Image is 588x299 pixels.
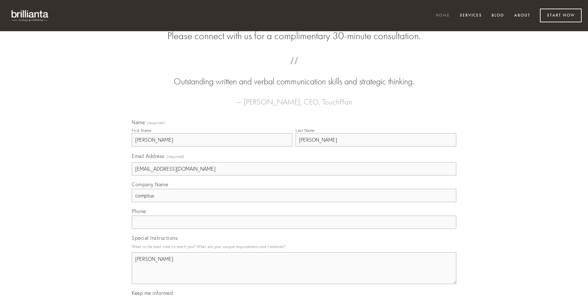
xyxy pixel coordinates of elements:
[487,11,508,21] a: Blog
[132,290,173,296] span: Keep me informed
[510,11,535,21] a: About
[132,30,456,42] h2: Please connect with us for a complimentary 30-minute consultation.
[432,11,454,21] a: Home
[132,128,151,133] div: First Name
[132,235,178,241] span: Special Instructions
[132,242,456,251] p: What is the best time to reach you? What are your unique requirements and timelines?
[167,152,185,161] span: (required)
[540,9,582,22] a: Start Now
[6,6,54,25] img: brillianta - research, strategy, marketing
[132,252,456,284] textarea: [PERSON_NAME]
[142,63,446,75] span: “
[147,121,165,125] span: (required)
[456,11,486,21] a: Services
[142,63,446,88] blockquote: Outstanding written and verbal communication skills and strategic thinking.
[142,88,446,108] figcaption: — [PERSON_NAME], CEO, TouchPlan
[296,128,315,133] div: Last Name
[132,208,146,214] span: Phone
[132,119,145,125] span: Name
[132,181,168,188] span: Company Name
[132,153,164,159] span: Email Address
